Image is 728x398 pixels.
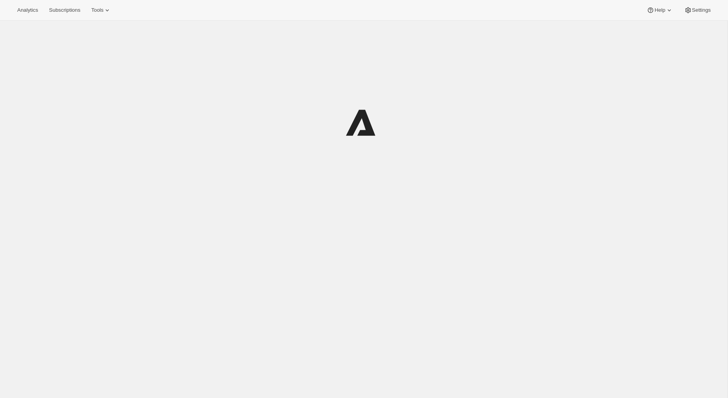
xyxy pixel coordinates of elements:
[17,7,38,13] span: Analytics
[679,5,715,16] button: Settings
[44,5,85,16] button: Subscriptions
[86,5,116,16] button: Tools
[642,5,678,16] button: Help
[13,5,43,16] button: Analytics
[49,7,80,13] span: Subscriptions
[91,7,103,13] span: Tools
[692,7,711,13] span: Settings
[654,7,665,13] span: Help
